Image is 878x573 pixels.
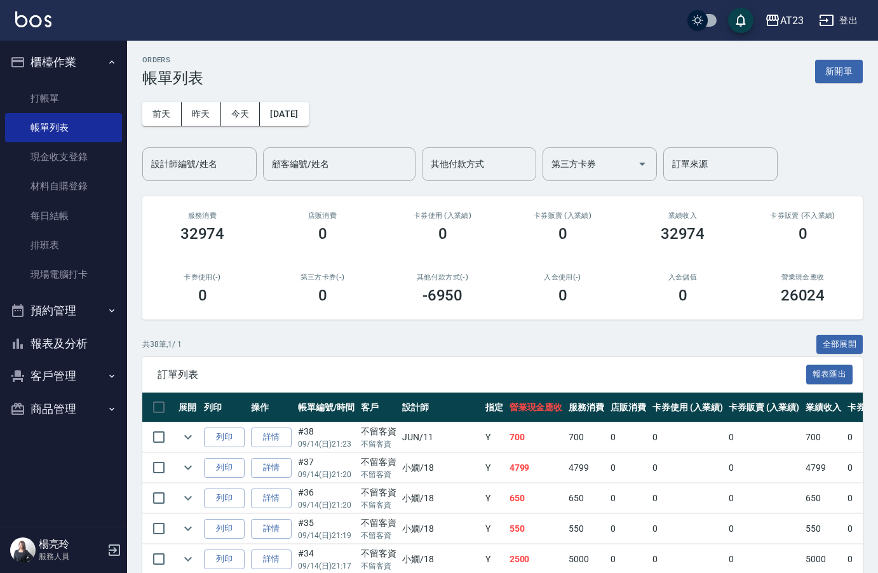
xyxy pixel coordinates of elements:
[398,273,487,281] h2: 其他付款方式(-)
[649,514,726,544] td: 0
[5,201,122,231] a: 每日結帳
[204,428,245,447] button: 列印
[518,273,607,281] h2: 入金使用(-)
[816,335,863,354] button: 全部展開
[361,438,396,450] p: 不留客資
[506,422,566,452] td: 700
[506,453,566,483] td: 4799
[607,422,649,452] td: 0
[399,393,482,422] th: 設計師
[398,212,487,220] h2: 卡券使用 (入業績)
[182,102,221,126] button: 昨天
[318,286,327,304] h3: 0
[632,154,652,174] button: Open
[175,393,201,422] th: 展開
[799,225,807,243] h3: 0
[506,514,566,544] td: 550
[726,453,802,483] td: 0
[565,422,607,452] td: 700
[726,483,802,513] td: 0
[518,212,607,220] h2: 卡券販賣 (入業績)
[506,393,566,422] th: 營業現金應收
[802,483,844,513] td: 650
[482,393,506,422] th: 指定
[201,393,248,422] th: 列印
[806,365,853,384] button: 報表匯出
[251,549,292,569] a: 詳情
[607,393,649,422] th: 店販消費
[649,393,726,422] th: 卡券使用 (入業績)
[298,438,355,450] p: 09/14 (日) 21:23
[204,519,245,539] button: 列印
[565,393,607,422] th: 服務消費
[295,483,358,513] td: #36
[260,102,308,126] button: [DATE]
[295,453,358,483] td: #37
[482,514,506,544] td: Y
[221,102,260,126] button: 今天
[5,172,122,201] a: 材料自購登錄
[815,65,863,77] a: 新開單
[649,483,726,513] td: 0
[5,260,122,289] a: 現場電腦打卡
[298,560,355,572] p: 09/14 (日) 21:17
[728,8,753,33] button: save
[361,547,396,560] div: 不留客資
[179,549,198,569] button: expand row
[399,483,482,513] td: 小嫺 /18
[204,458,245,478] button: 列印
[10,537,36,563] img: Person
[607,453,649,483] td: 0
[361,486,396,499] div: 不留客資
[298,469,355,480] p: 09/14 (日) 21:20
[179,519,198,538] button: expand row
[607,514,649,544] td: 0
[5,231,122,260] a: 排班表
[814,9,863,32] button: 登出
[179,428,198,447] button: expand row
[298,499,355,511] p: 09/14 (日) 21:20
[251,519,292,539] a: 詳情
[758,212,848,220] h2: 卡券販賣 (不入業績)
[142,339,182,350] p: 共 38 筆, 1 / 1
[482,422,506,452] td: Y
[780,13,804,29] div: AT23
[295,514,358,544] td: #35
[760,8,809,34] button: AT23
[565,514,607,544] td: 550
[5,393,122,426] button: 商品管理
[649,422,726,452] td: 0
[806,368,853,380] a: 報表匯出
[726,514,802,544] td: 0
[361,560,396,572] p: 不留客資
[361,516,396,530] div: 不留客資
[361,499,396,511] p: 不留客資
[278,273,367,281] h2: 第三方卡券(-)
[158,368,806,381] span: 訂單列表
[506,483,566,513] td: 650
[438,225,447,243] h3: 0
[679,286,687,304] h3: 0
[318,225,327,243] h3: 0
[251,428,292,447] a: 詳情
[358,393,400,422] th: 客戶
[5,294,122,327] button: 預約管理
[5,327,122,360] button: 報表及分析
[361,455,396,469] div: 不留客資
[361,425,396,438] div: 不留客資
[422,286,463,304] h3: -6950
[649,453,726,483] td: 0
[39,551,104,562] p: 服務人員
[482,453,506,483] td: Y
[5,84,122,113] a: 打帳單
[5,360,122,393] button: 客戶管理
[661,225,705,243] h3: 32974
[726,422,802,452] td: 0
[198,286,207,304] h3: 0
[278,212,367,220] h2: 店販消費
[298,530,355,541] p: 09/14 (日) 21:19
[5,142,122,172] a: 現金收支登錄
[726,393,802,422] th: 卡券販賣 (入業績)
[565,453,607,483] td: 4799
[179,458,198,477] button: expand row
